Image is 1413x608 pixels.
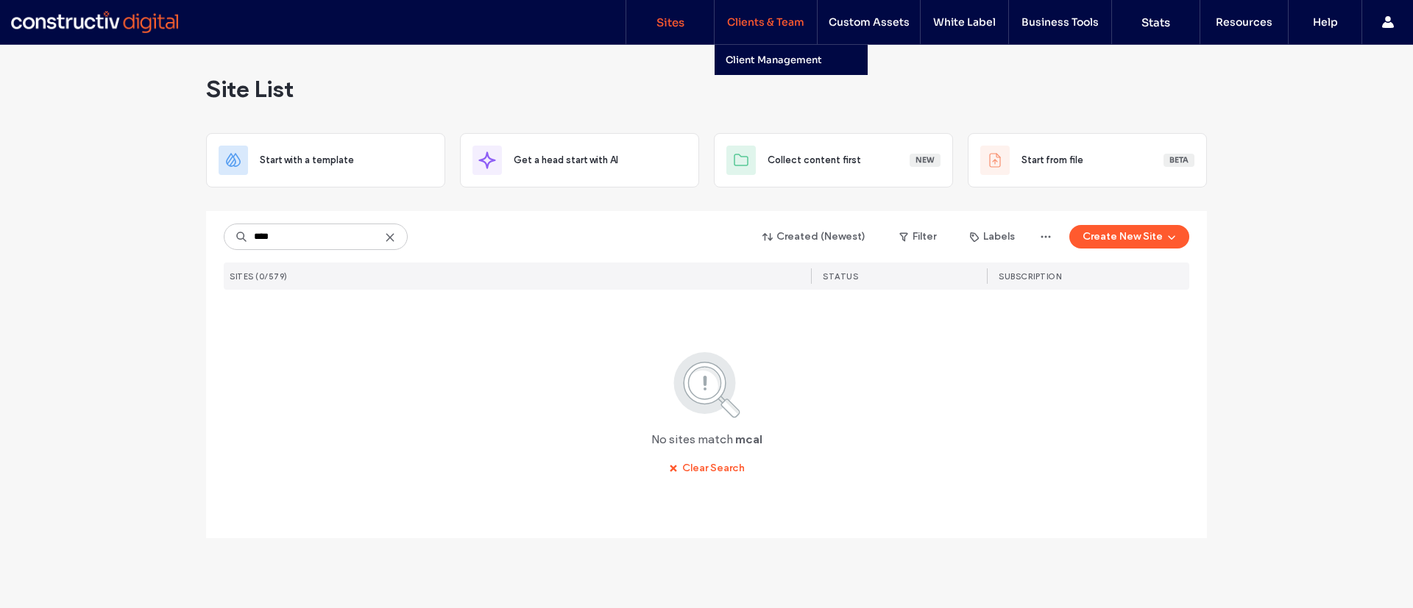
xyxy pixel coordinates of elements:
[230,271,288,282] span: SITES (0/579)
[1069,225,1189,248] button: Create New Site
[651,432,733,448] span: No sites match
[514,153,618,168] span: Get a head start with AI
[1164,154,1194,167] div: Beta
[933,15,996,29] label: White Label
[1313,15,1338,29] label: Help
[750,225,879,248] button: Created (Newest)
[957,225,1028,248] button: Labels
[1216,15,1272,29] label: Resources
[656,457,758,480] button: Clear Search
[206,74,294,104] span: Site List
[829,15,910,29] label: Custom Assets
[910,154,941,167] div: New
[968,133,1207,187] div: Start from fileBeta
[1021,153,1083,168] span: Start from file
[260,153,354,168] span: Start with a template
[823,271,858,282] span: STATUS
[726,45,868,75] a: Client Management
[656,15,684,29] label: Sites
[735,432,762,448] span: mcal
[885,225,951,248] button: Filter
[768,153,861,168] span: Collect content first
[33,10,63,24] span: Help
[1021,15,1099,29] label: Business Tools
[727,15,804,29] label: Clients & Team
[206,133,445,187] div: Start with a template
[999,271,1061,282] span: SUBSCRIPTION
[726,54,822,66] label: Client Management
[654,349,760,420] img: search.svg
[1141,15,1170,29] label: Stats
[460,133,699,187] div: Get a head start with AI
[714,133,953,187] div: Collect content firstNew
